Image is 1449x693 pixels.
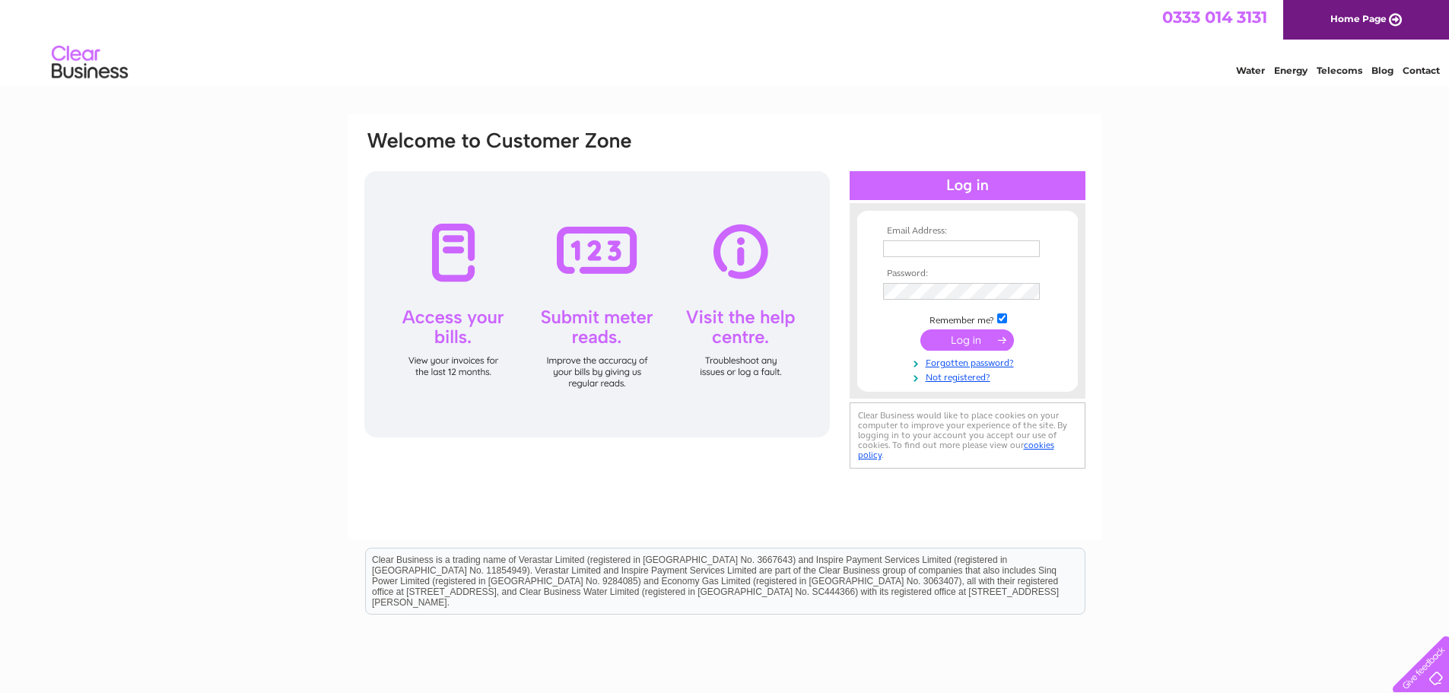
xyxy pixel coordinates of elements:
td: Remember me? [879,311,1056,326]
a: 0333 014 3131 [1162,8,1267,27]
a: Water [1236,65,1265,76]
a: Energy [1274,65,1308,76]
a: Not registered? [883,369,1056,383]
div: Clear Business would like to place cookies on your computer to improve your experience of the sit... [850,402,1085,469]
a: Contact [1403,65,1440,76]
a: Blog [1371,65,1393,76]
th: Password: [879,269,1056,279]
a: cookies policy [858,440,1054,460]
div: Clear Business is a trading name of Verastar Limited (registered in [GEOGRAPHIC_DATA] No. 3667643... [366,8,1085,74]
input: Submit [920,329,1014,351]
a: Telecoms [1317,65,1362,76]
img: logo.png [51,40,129,86]
th: Email Address: [879,226,1056,237]
a: Forgotten password? [883,354,1056,369]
